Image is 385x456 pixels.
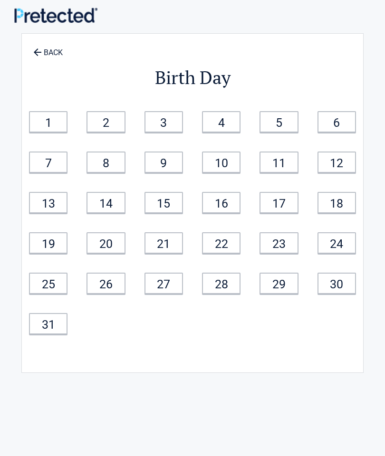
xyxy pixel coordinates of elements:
a: 29 [260,273,298,294]
a: 15 [144,192,183,213]
a: 4 [202,111,241,133]
a: 14 [87,192,125,213]
a: 20 [87,232,125,254]
img: Main Logo [14,8,97,23]
a: BACK [31,40,65,57]
a: 16 [202,192,241,213]
a: 28 [202,273,241,294]
a: 1 [29,111,67,133]
a: 11 [260,152,298,173]
a: 8 [87,152,125,173]
a: 19 [29,232,67,254]
a: 17 [260,192,298,213]
a: 21 [144,232,183,254]
a: 9 [144,152,183,173]
a: 6 [318,111,356,133]
a: 23 [260,232,298,254]
a: 24 [318,232,356,254]
h2: Birth Day [27,66,358,90]
a: 22 [202,232,241,254]
a: 31 [29,313,67,334]
a: 27 [144,273,183,294]
a: 25 [29,273,67,294]
a: 5 [260,111,298,133]
a: 30 [318,273,356,294]
a: 3 [144,111,183,133]
a: 12 [318,152,356,173]
a: 18 [318,192,356,213]
a: 2 [87,111,125,133]
a: 7 [29,152,67,173]
a: 13 [29,192,67,213]
a: 26 [87,273,125,294]
a: 10 [202,152,241,173]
